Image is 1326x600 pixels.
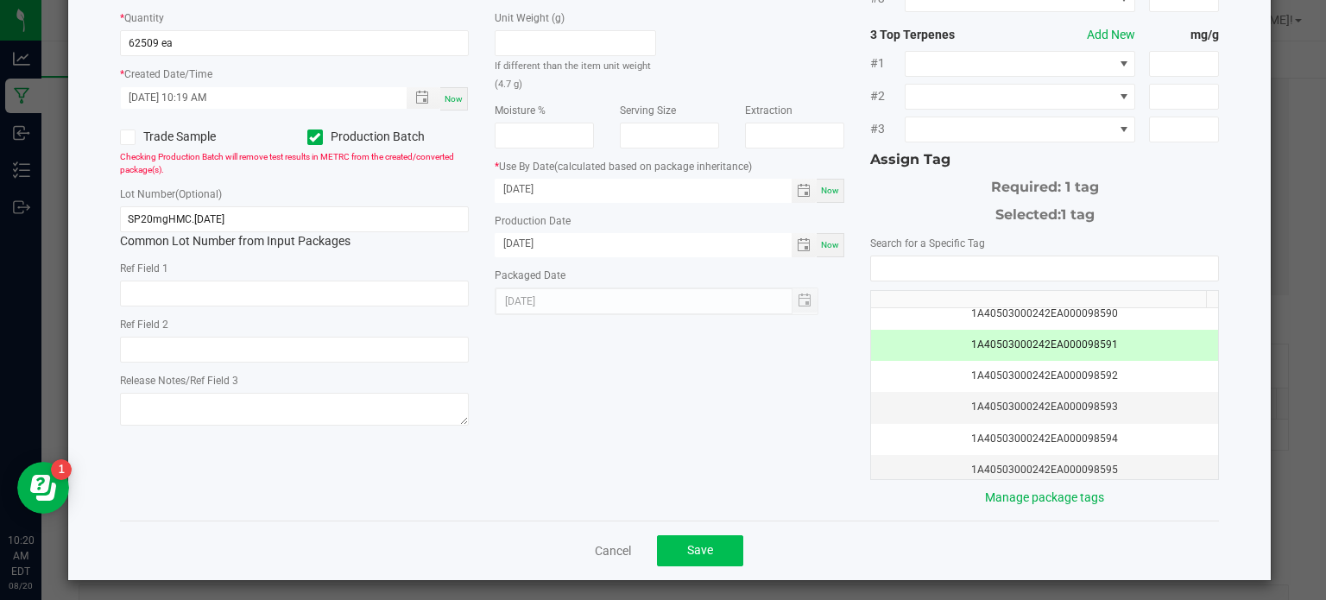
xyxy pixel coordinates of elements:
[870,54,905,73] span: #1
[905,117,1135,142] span: NO DATA FOUND
[554,161,752,173] span: (calculated based on package inheritance)
[657,535,743,566] button: Save
[870,198,1220,225] div: Selected:
[1149,26,1219,44] strong: mg/g
[120,186,222,202] label: Lot Number
[687,543,713,557] span: Save
[495,60,651,90] small: If different than the item unit weight (4.7 g)
[120,128,281,146] label: Trade Sample
[495,268,565,283] label: Packaged Date
[881,399,1209,415] div: 1A40503000242EA000098593
[120,317,168,332] label: Ref Field 2
[120,152,454,174] span: Checking Production Batch will remove test results in METRC from the created/converted package(s).
[495,103,546,118] label: Moisture %
[870,236,985,251] label: Search for a Specific Tag
[175,188,222,200] span: (Optional)
[871,256,1219,281] input: NO DATA FOUND
[905,84,1135,110] span: NO DATA FOUND
[120,206,470,250] div: Common Lot Number from Input Packages
[792,233,817,257] span: Toggle calendar
[121,87,389,109] input: Created Datetime
[124,10,164,26] label: Quantity
[881,462,1209,478] div: 1A40503000242EA000098595
[120,261,168,276] label: Ref Field 1
[881,368,1209,384] div: 1A40503000242EA000098592
[745,103,792,118] label: Extraction
[51,459,72,480] iframe: Resource center unread badge
[595,542,631,559] a: Cancel
[407,87,440,109] span: Toggle popup
[881,337,1209,353] div: 1A40503000242EA000098591
[870,26,1010,44] strong: 3 Top Terpenes
[870,120,905,138] span: #3
[792,179,817,203] span: Toggle calendar
[1061,206,1095,223] span: 1 tag
[124,66,212,82] label: Created Date/Time
[495,159,752,174] label: Use By Date
[620,103,676,118] label: Serving Size
[985,490,1104,504] a: Manage package tags
[870,149,1220,170] div: Assign Tag
[445,94,463,104] span: Now
[307,128,469,146] label: Production Batch
[870,170,1220,198] div: Required: 1 tag
[821,186,839,195] span: Now
[495,10,565,26] label: Unit Weight (g)
[870,87,905,105] span: #2
[821,240,839,249] span: Now
[495,213,571,229] label: Production Date
[881,431,1209,447] div: 1A40503000242EA000098594
[495,179,792,200] input: Date
[17,462,69,514] iframe: Resource center
[495,233,792,255] input: Date
[905,51,1135,77] span: NO DATA FOUND
[120,373,238,388] label: Release Notes/Ref Field 3
[881,306,1209,322] div: 1A40503000242EA000098590
[1087,26,1135,44] button: Add New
